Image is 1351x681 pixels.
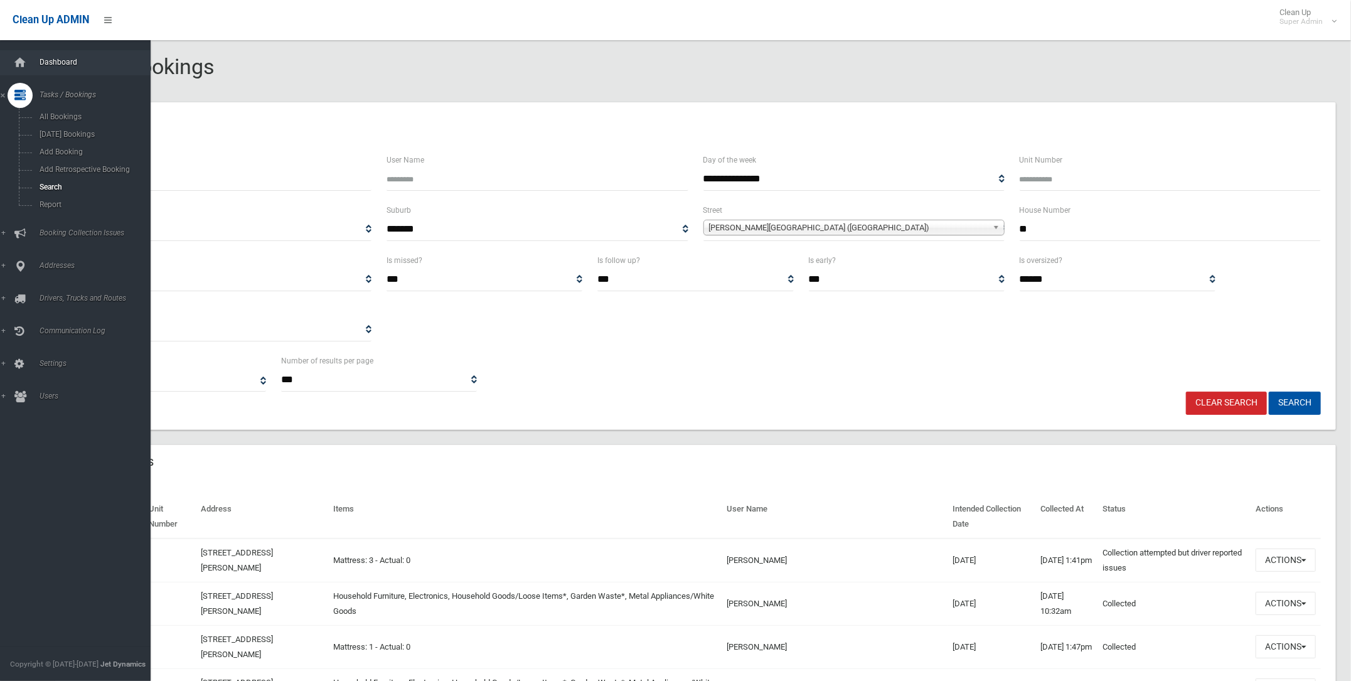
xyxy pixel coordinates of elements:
th: Intended Collection Date [948,495,1035,539]
td: [PERSON_NAME] [722,625,948,668]
td: Collected [1097,582,1251,625]
button: Actions [1256,549,1316,572]
span: Addresses [36,261,163,270]
label: Is early? [809,254,836,267]
label: Street [703,203,723,217]
span: [DATE] Bookings [36,130,152,139]
label: Day of the week [703,153,757,167]
span: [PERSON_NAME][GEOGRAPHIC_DATA] ([GEOGRAPHIC_DATA]) [709,220,988,235]
td: [DATE] 1:47pm [1035,625,1097,668]
td: [DATE] [948,539,1035,582]
td: Mattress: 1 - Actual: 0 [328,625,722,668]
th: Actions [1251,495,1321,539]
strong: Jet Dynamics [100,660,146,668]
a: Clear Search [1186,392,1267,415]
button: Actions [1256,635,1316,658]
td: Mattress: 3 - Actual: 0 [328,539,722,582]
span: Clean Up [1273,8,1335,26]
label: Unit Number [1020,153,1063,167]
a: [STREET_ADDRESS][PERSON_NAME] [201,591,273,616]
span: Copyright © [DATE]-[DATE] [10,660,99,668]
span: Dashboard [36,58,163,67]
span: Settings [36,359,163,368]
td: [PERSON_NAME] [722,539,948,582]
th: Collected At [1035,495,1097,539]
th: Status [1097,495,1251,539]
span: Drivers, Trucks and Routes [36,294,163,303]
a: [STREET_ADDRESS][PERSON_NAME] [201,548,273,572]
th: Address [196,495,328,539]
button: Search [1269,392,1321,415]
small: Super Admin [1279,17,1323,26]
span: Booking Collection Issues [36,228,163,237]
span: Add Retrospective Booking [36,165,152,174]
label: Is oversized? [1020,254,1063,267]
td: [DATE] [948,582,1035,625]
td: Collection attempted but driver reported issues [1097,539,1251,582]
td: [PERSON_NAME] [722,582,948,625]
span: Tasks / Bookings [36,90,163,99]
th: User Name [722,495,948,539]
label: Number of results per page [281,354,373,368]
th: Unit Number [144,495,196,539]
button: Actions [1256,592,1316,615]
td: [DATE] [948,625,1035,668]
span: Users [36,392,163,400]
th: Items [328,495,722,539]
span: Communication Log [36,326,163,335]
span: Add Booking [36,147,152,156]
span: Report [36,200,152,209]
label: House Number [1020,203,1071,217]
td: Household Furniture, Electronics, Household Goods/Loose Items*, Garden Waste*, Metal Appliances/W... [328,582,722,625]
label: Is missed? [387,254,422,267]
span: Clean Up ADMIN [13,14,89,26]
a: [STREET_ADDRESS][PERSON_NAME] [201,635,273,659]
label: Is follow up? [597,254,640,267]
span: All Bookings [36,112,152,121]
td: [DATE] 1:41pm [1035,539,1097,582]
label: User Name [387,153,424,167]
label: Suburb [387,203,411,217]
td: [DATE] 10:32am [1035,582,1097,625]
span: Search [36,183,152,191]
td: Collected [1097,625,1251,668]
